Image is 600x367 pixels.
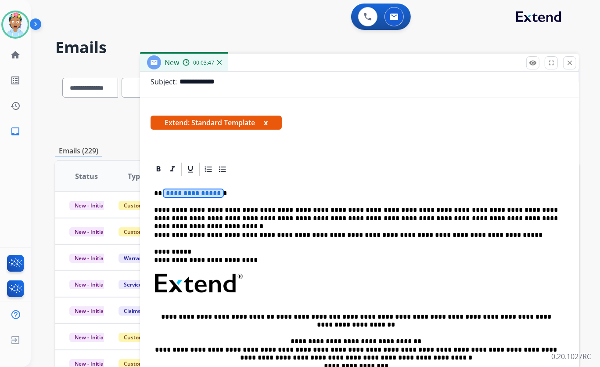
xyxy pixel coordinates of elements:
[119,227,176,236] span: Customer Support
[69,306,110,316] span: New - Initial
[119,333,176,342] span: Customer Support
[165,58,179,67] span: New
[3,12,28,37] img: avatar
[128,171,144,182] span: Type
[55,39,579,56] h2: Emails
[202,163,215,176] div: Ordered List
[151,76,177,87] p: Subject:
[10,75,21,86] mat-icon: list_alt
[119,254,164,263] span: Warranty Ops
[184,163,197,176] div: Underline
[216,163,229,176] div: Bullet List
[119,201,176,210] span: Customer Support
[75,171,98,182] span: Status
[264,117,268,128] button: x
[551,351,591,362] p: 0.20.1027RC
[55,145,102,156] p: Emails (229)
[193,59,214,66] span: 00:03:47
[10,101,21,111] mat-icon: history
[69,201,110,210] span: New - Initial
[69,280,110,289] span: New - Initial
[69,333,110,342] span: New - Initial
[566,59,574,67] mat-icon: close
[529,59,537,67] mat-icon: remove_red_eye
[69,254,110,263] span: New - Initial
[10,126,21,137] mat-icon: inbox
[119,280,169,289] span: Service Support
[151,116,282,130] span: Extend: Standard Template
[10,50,21,60] mat-icon: home
[69,227,110,236] span: New - Initial
[166,163,179,176] div: Italic
[547,59,555,67] mat-icon: fullscreen
[152,163,165,176] div: Bold
[119,306,179,316] span: Claims Adjudication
